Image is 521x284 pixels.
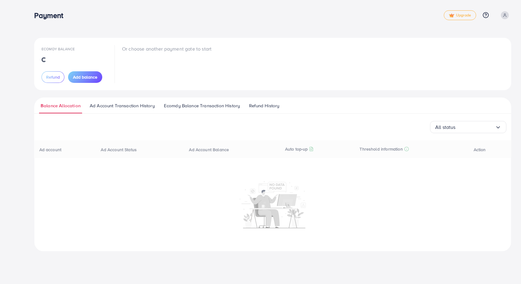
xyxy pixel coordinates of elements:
span: Balance Allocation [41,102,81,109]
span: Refund [46,74,60,80]
img: tick [449,13,454,18]
p: Or choose another payment gate to start [122,45,212,52]
a: tickUpgrade [444,10,476,20]
span: All status [435,122,456,132]
h3: Payment [34,11,68,20]
input: Search for option [456,122,495,132]
span: Add balance [73,74,97,80]
span: Ad Account Transaction History [90,102,155,109]
span: Upgrade [449,13,471,18]
span: Refund History [249,102,279,109]
span: Ecomdy Balance Transaction History [164,102,240,109]
div: Search for option [430,121,506,133]
span: Ecomdy Balance [42,46,75,51]
button: Refund [42,71,64,83]
button: Add balance [68,71,102,83]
